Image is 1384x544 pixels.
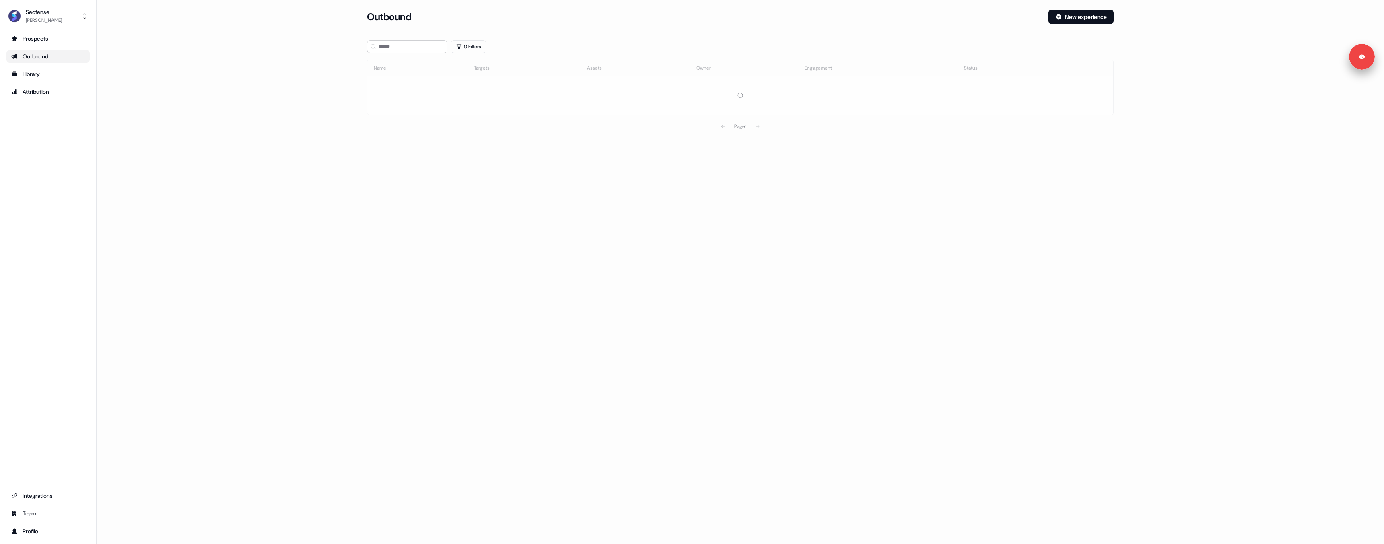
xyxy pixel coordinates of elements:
div: Secfense [26,8,62,16]
div: Attribution [11,88,85,96]
a: Go to prospects [6,32,90,45]
div: Library [11,70,85,78]
button: New experience [1048,10,1114,24]
a: Go to outbound experience [6,50,90,63]
a: Go to attribution [6,85,90,98]
button: Secfense[PERSON_NAME] [6,6,90,26]
button: 0 Filters [451,40,486,53]
div: Outbound [11,52,85,60]
a: Go to profile [6,525,90,538]
div: Prospects [11,35,85,43]
h3: Outbound [367,11,411,23]
div: Integrations [11,492,85,500]
div: Profile [11,527,85,535]
a: Go to integrations [6,489,90,502]
a: Go to templates [6,68,90,80]
div: Team [11,509,85,517]
div: [PERSON_NAME] [26,16,62,24]
a: Go to team [6,507,90,520]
